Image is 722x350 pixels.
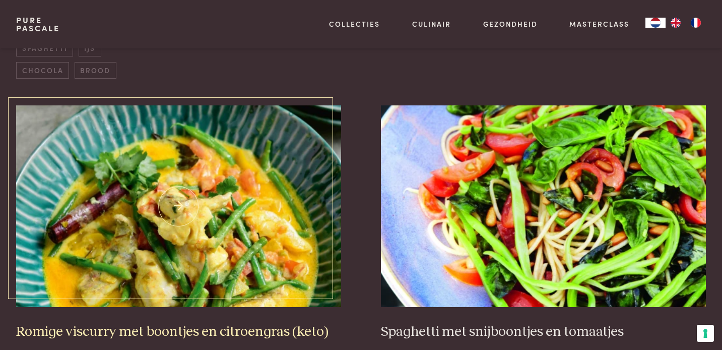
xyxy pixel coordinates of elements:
ul: Language list [666,18,706,28]
img: Romige viscurry met boontjes en citroengras (keto) [16,105,341,307]
a: FR [686,18,706,28]
img: Spaghetti met snijboontjes en tomaatjes [381,105,706,307]
div: Language [645,18,666,28]
a: EN [666,18,686,28]
h3: Spaghetti met snijboontjes en tomaatjes [381,323,706,341]
button: Uw voorkeuren voor toestemming voor trackingtechnologieën [697,325,714,342]
aside: Language selected: Nederlands [645,18,706,28]
span: chocola [16,62,69,79]
a: PurePascale [16,16,60,32]
h3: Romige viscurry met boontjes en citroengras (keto) [16,323,341,341]
a: NL [645,18,666,28]
span: brood [75,62,116,79]
a: Culinair [412,19,451,29]
a: Collecties [329,19,380,29]
a: Masterclass [569,19,629,29]
a: Romige viscurry met boontjes en citroengras (keto) Romige viscurry met boontjes en citroengras (k... [16,105,341,340]
a: Spaghetti met snijboontjes en tomaatjes Spaghetti met snijboontjes en tomaatjes [381,105,706,340]
a: Gezondheid [483,19,538,29]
